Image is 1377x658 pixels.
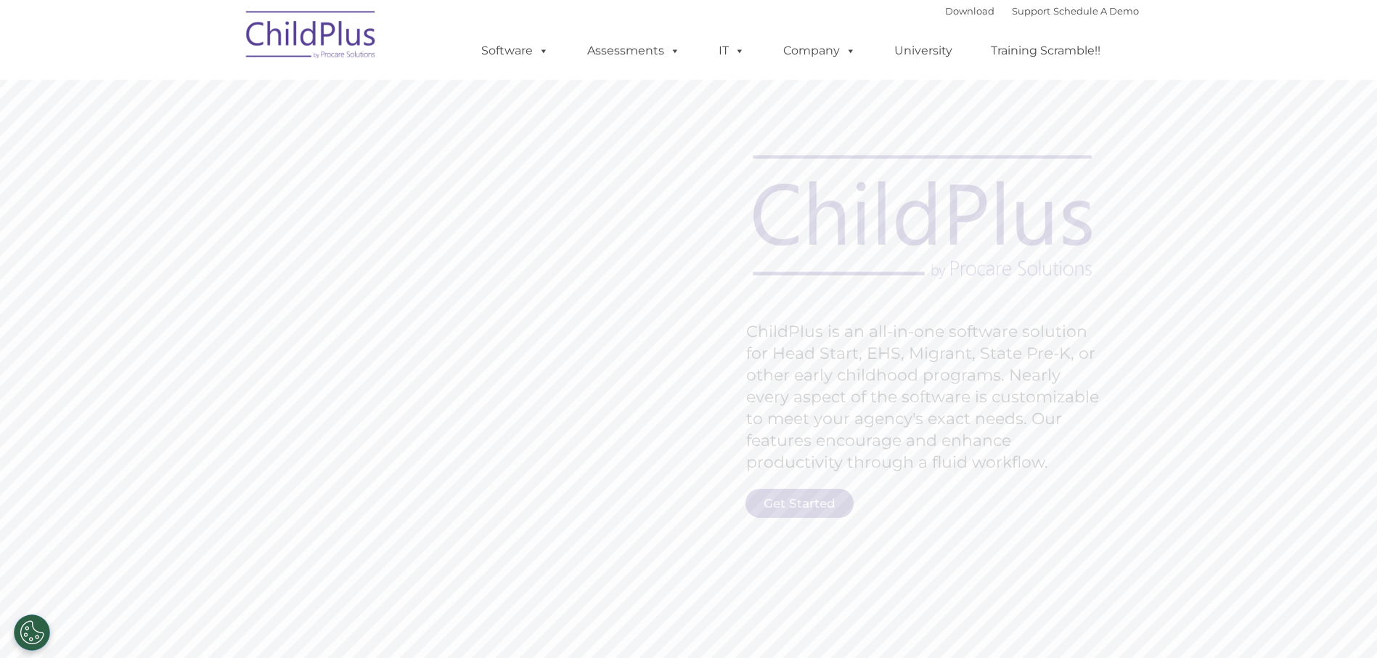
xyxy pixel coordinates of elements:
font: | [945,5,1139,17]
a: Download [945,5,994,17]
rs-layer: ChildPlus is an all-in-one software solution for Head Start, EHS, Migrant, State Pre-K, or other ... [746,321,1106,474]
a: Get Started [745,489,854,518]
a: Training Scramble!! [976,36,1115,65]
a: University [880,36,967,65]
a: Software [467,36,563,65]
a: Schedule A Demo [1053,5,1139,17]
a: Support [1012,5,1050,17]
img: ChildPlus by Procare Solutions [239,1,384,73]
button: Cookies Settings [14,614,50,651]
a: Assessments [573,36,695,65]
a: IT [704,36,759,65]
a: Company [769,36,870,65]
